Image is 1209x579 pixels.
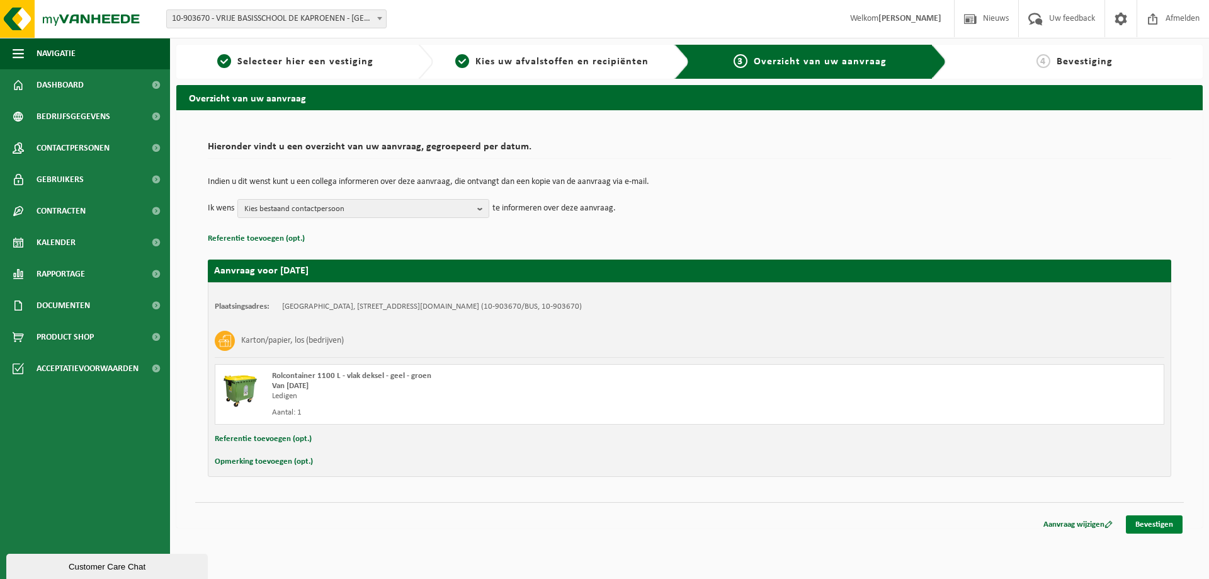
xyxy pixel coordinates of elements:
span: Bedrijfsgegevens [37,101,110,132]
h2: Overzicht van uw aanvraag [176,85,1203,110]
span: 10-903670 - VRIJE BASISSCHOOL DE KAPROENEN - KAPRIJKE [167,10,386,28]
td: [GEOGRAPHIC_DATA], [STREET_ADDRESS][DOMAIN_NAME] (10-903670/BUS, 10-903670) [282,302,582,312]
span: Documenten [37,290,90,321]
span: Acceptatievoorwaarden [37,353,139,384]
span: Overzicht van uw aanvraag [754,57,887,67]
span: Kies bestaand contactpersoon [244,200,472,219]
a: 2Kies uw afvalstoffen en recipiënten [440,54,665,69]
strong: Plaatsingsadres: [215,302,270,311]
span: 4 [1036,54,1050,68]
span: Contracten [37,195,86,227]
button: Referentie toevoegen (opt.) [215,431,312,447]
p: Indien u dit wenst kunt u een collega informeren over deze aanvraag, die ontvangt dan een kopie v... [208,178,1171,186]
span: 3 [734,54,747,68]
strong: Van [DATE] [272,382,309,390]
span: Bevestiging [1057,57,1113,67]
p: te informeren over deze aanvraag. [492,199,616,218]
h3: Karton/papier, los (bedrijven) [241,331,344,351]
span: Contactpersonen [37,132,110,164]
span: Product Shop [37,321,94,353]
strong: Aanvraag voor [DATE] [214,266,309,276]
span: 10-903670 - VRIJE BASISSCHOOL DE KAPROENEN - KAPRIJKE [166,9,387,28]
span: Gebruikers [37,164,84,195]
div: Ledigen [272,391,740,401]
span: Rolcontainer 1100 L - vlak deksel - geel - groen [272,372,431,380]
span: Kies uw afvalstoffen en recipiënten [475,57,649,67]
span: Kalender [37,227,76,258]
iframe: chat widget [6,551,210,579]
strong: [PERSON_NAME] [878,14,941,23]
span: Rapportage [37,258,85,290]
a: Bevestigen [1126,515,1183,534]
button: Referentie toevoegen (opt.) [208,231,305,247]
a: Aanvraag wijzigen [1034,515,1122,534]
span: 1 [217,54,231,68]
span: Selecteer hier een vestiging [237,57,373,67]
span: 2 [455,54,469,68]
button: Opmerking toevoegen (opt.) [215,454,313,470]
img: WB-1100-HPE-GN-50.png [222,371,259,409]
a: 1Selecteer hier een vestiging [183,54,408,69]
span: Navigatie [37,38,76,69]
p: Ik wens [208,199,234,218]
span: Dashboard [37,69,84,101]
button: Kies bestaand contactpersoon [237,199,489,218]
div: Aantal: 1 [272,408,740,418]
h2: Hieronder vindt u een overzicht van uw aanvraag, gegroepeerd per datum. [208,142,1171,159]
